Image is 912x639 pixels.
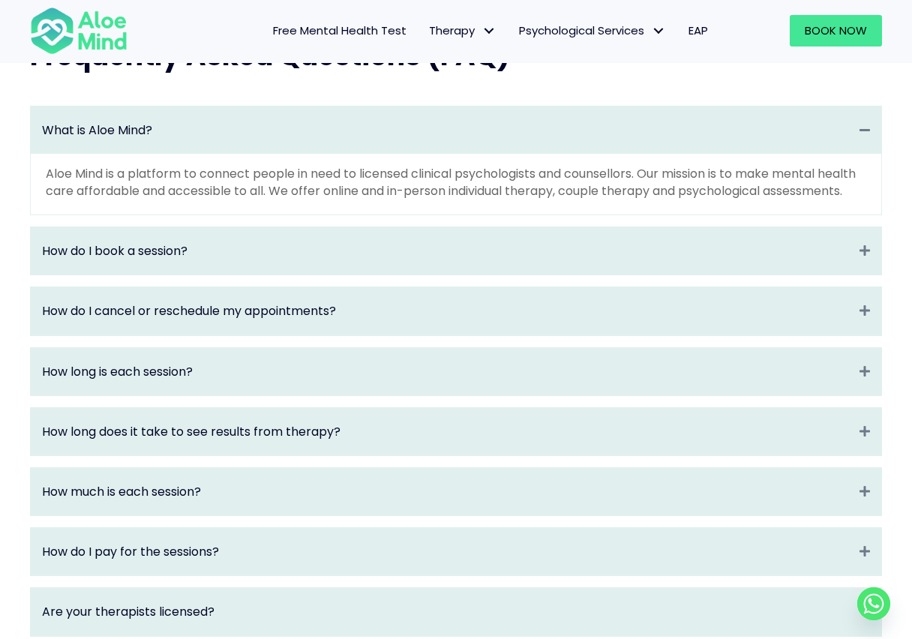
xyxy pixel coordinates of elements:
span: Therapy [429,22,496,38]
a: Free Mental Health Test [262,15,418,46]
a: Book Now [790,15,882,46]
a: EAP [677,15,719,46]
i: Expand [859,363,870,380]
span: Book Now [805,22,867,38]
a: How much is each session? [42,483,852,500]
a: TherapyTherapy: submenu [418,15,508,46]
i: Expand [859,423,870,440]
a: How do I book a session? [42,242,852,259]
span: Psychological Services: submenu [648,20,670,42]
a: Are your therapists licensed? [42,603,852,620]
a: How do I cancel or reschedule my appointments? [42,302,852,319]
a: Whatsapp [857,587,890,620]
a: How long is each session? [42,363,852,380]
i: Collapse [859,121,870,139]
i: Expand [859,543,870,560]
span: Therapy: submenu [478,20,500,42]
a: How do I pay for the sessions? [42,543,852,560]
i: Expand [859,242,870,259]
nav: Menu [144,15,718,46]
a: How long does it take to see results from therapy? [42,423,852,440]
i: Expand [859,483,870,500]
span: Psychological Services [519,22,666,38]
span: EAP [688,22,708,38]
a: What is Aloe Mind? [42,121,852,139]
p: Aloe Mind is a platform to connect people in need to licensed clinical psychologists and counsell... [46,165,866,199]
i: Expand [859,302,870,319]
span: Free Mental Health Test [273,22,406,38]
a: Psychological ServicesPsychological Services: submenu [508,15,677,46]
img: Aloe mind Logo [30,6,127,55]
